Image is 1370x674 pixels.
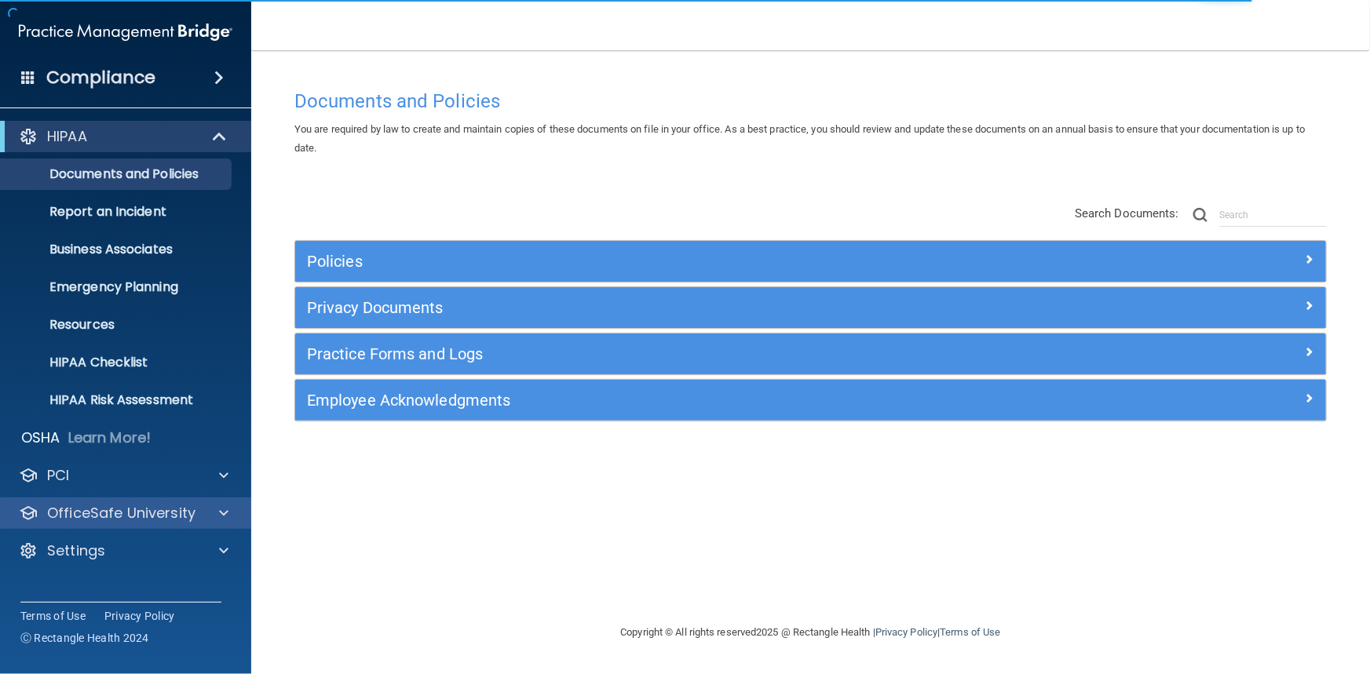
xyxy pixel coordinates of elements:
p: HIPAA Risk Assessment [10,392,225,408]
img: ic-search.3b580494.png [1193,208,1207,222]
h5: Policies [307,253,1057,270]
a: Settings [19,541,228,560]
p: Business Associates [10,242,225,257]
a: OfficeSafe University [19,504,228,523]
a: Employee Acknowledgments [307,388,1314,413]
h5: Employee Acknowledgments [307,392,1057,409]
p: OSHA [21,428,60,447]
p: PCI [47,466,69,485]
img: PMB logo [19,16,232,48]
h5: Practice Forms and Logs [307,345,1057,363]
p: Emergency Planning [10,279,225,295]
p: Learn More! [68,428,152,447]
p: HIPAA [47,127,87,146]
h5: Privacy Documents [307,299,1057,316]
a: PCI [19,466,228,485]
input: Search [1219,203,1327,227]
p: Settings [47,541,105,560]
a: Privacy Documents [307,295,1314,320]
span: You are required by law to create and maintain copies of these documents on file in your office. ... [294,123,1305,154]
span: Search Documents: [1075,206,1179,220]
p: Resources [10,317,225,333]
p: OfficeSafe University [47,504,195,523]
span: Ⓒ Rectangle Health 2024 [20,630,149,646]
h4: Documents and Policies [294,91,1327,111]
a: Privacy Policy [104,608,175,624]
p: Report an Incident [10,204,225,220]
p: Documents and Policies [10,166,225,182]
a: Privacy Policy [875,626,937,638]
a: Terms of Use [20,608,86,624]
a: HIPAA [19,127,228,146]
h4: Compliance [46,67,155,89]
a: Practice Forms and Logs [307,341,1314,366]
a: Policies [307,249,1314,274]
p: HIPAA Checklist [10,355,225,370]
div: Copyright © All rights reserved 2025 @ Rectangle Health | | [524,607,1098,658]
a: Terms of Use [940,626,1000,638]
